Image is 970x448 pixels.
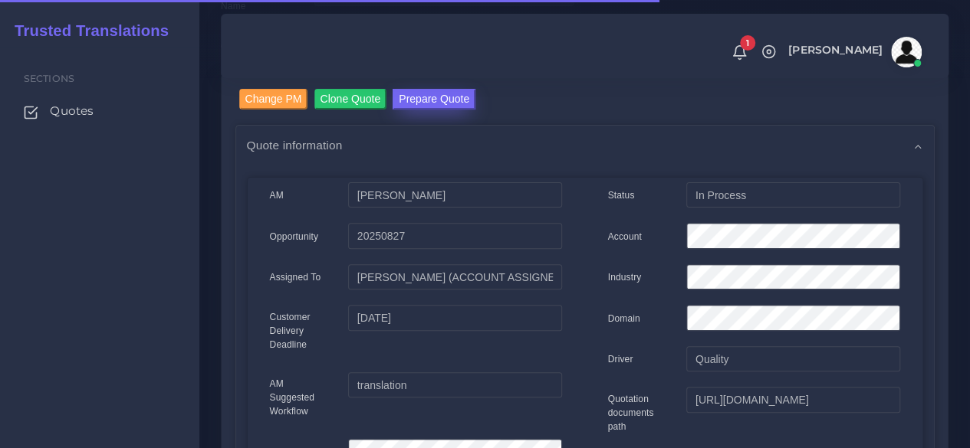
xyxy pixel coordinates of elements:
label: Account [608,230,642,244]
label: AM Suggested Workflow [270,377,326,418]
img: avatar [891,37,922,67]
label: Assigned To [270,270,321,284]
label: Industry [608,270,642,284]
span: Quote information [247,136,343,154]
span: 1 [740,35,755,51]
a: Trusted Translations [4,18,169,44]
label: AM [270,188,284,202]
label: Driver [608,352,633,366]
span: Quotes [50,103,94,119]
label: Status [608,188,635,202]
a: Prepare Quote [393,89,475,113]
div: Quote information [236,126,934,165]
input: Change PM [239,89,308,110]
label: Quotation documents path [608,392,664,433]
label: Domain [608,312,640,325]
a: Quotes [12,95,188,127]
button: Prepare Quote [393,89,475,110]
a: 1 [726,44,753,60]
span: Sections [24,73,74,84]
label: Opportunity [270,230,319,244]
a: [PERSON_NAME]avatar [781,37,927,67]
h2: Trusted Translations [4,21,169,40]
input: Clone Quote [314,89,387,110]
label: Customer Delivery Deadline [270,310,326,352]
span: [PERSON_NAME] [788,44,883,55]
input: pm [348,264,561,290]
